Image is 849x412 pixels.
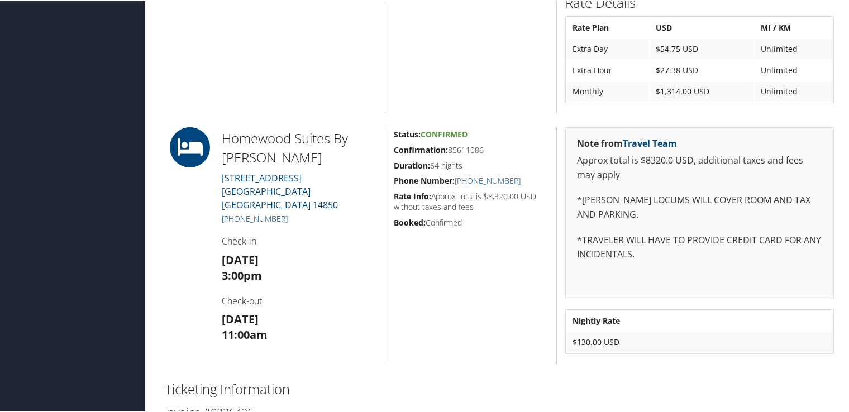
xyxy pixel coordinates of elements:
h4: Check-in [222,234,376,246]
strong: Status: [394,128,421,138]
p: Approx total is $8320.0 USD, additional taxes and fees may apply [577,152,822,181]
a: Travel Team [623,136,677,148]
h4: Check-out [222,294,376,306]
h2: Ticketing Information [165,379,834,397]
a: [STREET_ADDRESS][GEOGRAPHIC_DATA] [GEOGRAPHIC_DATA] 14850 [222,171,338,210]
th: Nightly Rate [567,310,832,330]
th: MI / KM [755,17,832,37]
span: Confirmed [421,128,468,138]
strong: [DATE] [222,310,259,325]
strong: Rate Info: [394,190,431,200]
td: $54.75 USD [650,38,754,58]
td: Unlimited [755,38,832,58]
strong: 11:00am [222,326,268,341]
td: Unlimited [755,59,832,79]
td: Extra Day [567,38,648,58]
h5: Approx total is $8,320.00 USD without taxes and fees [394,190,548,212]
p: *TRAVELER WILL HAVE TO PROVIDE CREDIT CARD FOR ANY INCIDENTALS. [577,232,822,261]
td: $27.38 USD [650,59,754,79]
strong: Phone Number: [394,174,455,185]
td: Extra Hour [567,59,648,79]
h5: 85611086 [394,143,548,155]
strong: Note from [577,136,677,148]
strong: Confirmation: [394,143,448,154]
th: USD [650,17,754,37]
th: Rate Plan [567,17,648,37]
td: $1,314.00 USD [650,80,754,100]
td: $130.00 USD [567,331,832,351]
h5: Confirmed [394,216,548,227]
p: *[PERSON_NAME] LOCUMS WILL COVER ROOM AND TAX AND PARKING. [577,192,822,221]
strong: [DATE] [222,251,259,266]
a: [PHONE_NUMBER] [222,212,288,223]
h2: Homewood Suites By [PERSON_NAME] [222,128,376,165]
strong: Duration: [394,159,430,170]
h5: 64 nights [394,159,548,170]
td: Unlimited [755,80,832,100]
strong: Booked: [394,216,426,227]
strong: 3:00pm [222,267,262,282]
td: Monthly [567,80,648,100]
a: [PHONE_NUMBER] [455,174,521,185]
